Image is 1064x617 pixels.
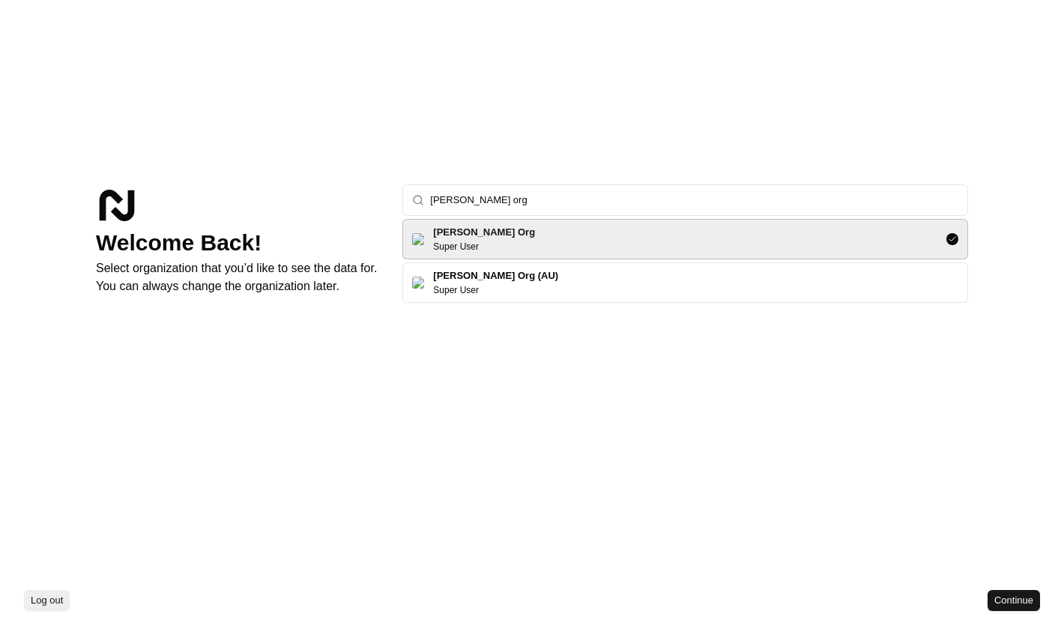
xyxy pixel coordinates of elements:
h2: [PERSON_NAME] Org (AU) [433,269,558,283]
h1: Welcome Back! [96,229,378,256]
button: Log out [24,590,70,611]
p: Select organization that you’d like to see the data for. You can always change the organization l... [96,259,378,295]
input: Type to search... [430,185,958,215]
img: Flag of au [412,277,424,289]
p: Super User [433,241,479,253]
button: Continue [988,590,1040,611]
img: Flag of us [412,233,424,245]
div: Suggestions [402,216,968,306]
p: Super User [433,284,479,296]
h2: [PERSON_NAME] Org [433,226,535,239]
